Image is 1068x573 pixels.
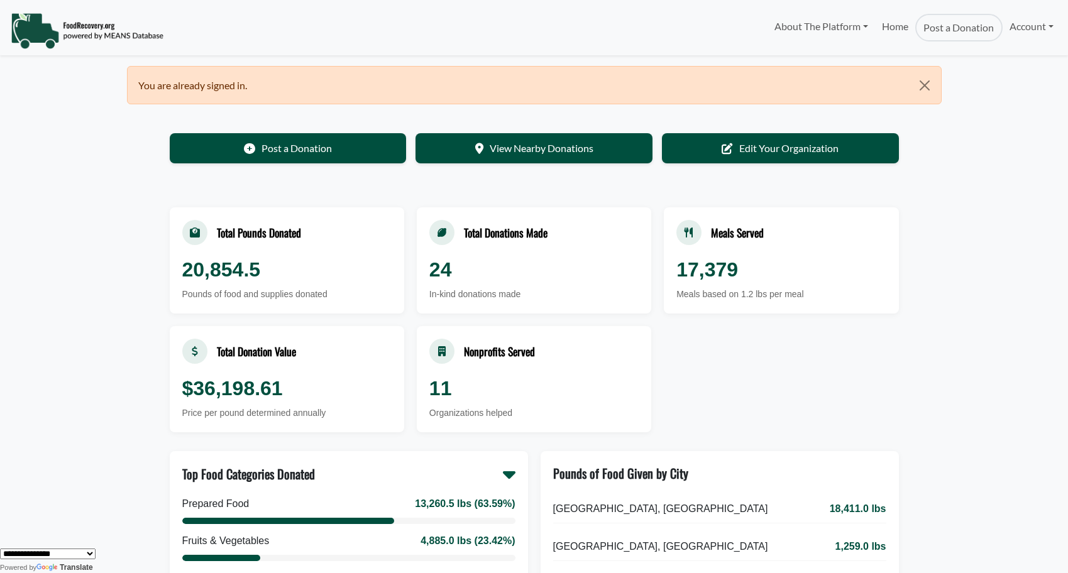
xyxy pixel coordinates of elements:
a: Home [875,14,915,41]
span: 1,259.0 lbs [835,539,886,554]
button: Close [908,67,940,104]
div: In-kind donations made [429,288,639,301]
img: NavigationLogo_FoodRecovery-91c16205cd0af1ed486a0f1a7774a6544ea792ac00100771e7dd3ec7c0e58e41.png [11,12,163,50]
span: [GEOGRAPHIC_DATA], [GEOGRAPHIC_DATA] [553,501,768,516]
div: 11 [429,373,639,403]
a: Post a Donation [915,14,1002,41]
div: Fruits & Vegetables [182,533,270,548]
img: Google Translate [36,564,60,572]
div: Nonprofits Served [464,343,535,359]
div: Meals based on 1.2 lbs per meal [676,288,886,301]
div: Pounds of Food Given by City [553,464,688,483]
div: Prepared Food [182,496,250,511]
div: 4,885.0 lbs (23.42%) [421,533,515,548]
div: Top Food Categories Donated [182,464,315,483]
div: Pounds of food and supplies donated [182,288,392,301]
div: Total Donations Made [464,224,548,241]
div: 24 [429,254,639,285]
div: 13,260.5 lbs (63.59%) [415,496,515,511]
a: Post a Donation [170,133,407,163]
div: Price per pound determined annually [182,407,392,420]
div: Organizations helped [429,407,639,420]
div: Meals Served [711,224,764,241]
div: 20,854.5 [182,254,392,285]
div: Total Donation Value [217,343,296,359]
a: Translate [36,563,93,572]
span: [GEOGRAPHIC_DATA], [GEOGRAPHIC_DATA] [553,539,768,554]
a: View Nearby Donations [416,133,652,163]
div: $36,198.61 [182,373,392,403]
div: Total Pounds Donated [217,224,301,241]
a: Account [1003,14,1060,39]
div: You are already signed in. [127,66,942,104]
a: About The Platform [767,14,874,39]
a: Edit Your Organization [662,133,899,163]
div: 17,379 [676,254,886,285]
span: 18,411.0 lbs [830,501,886,516]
